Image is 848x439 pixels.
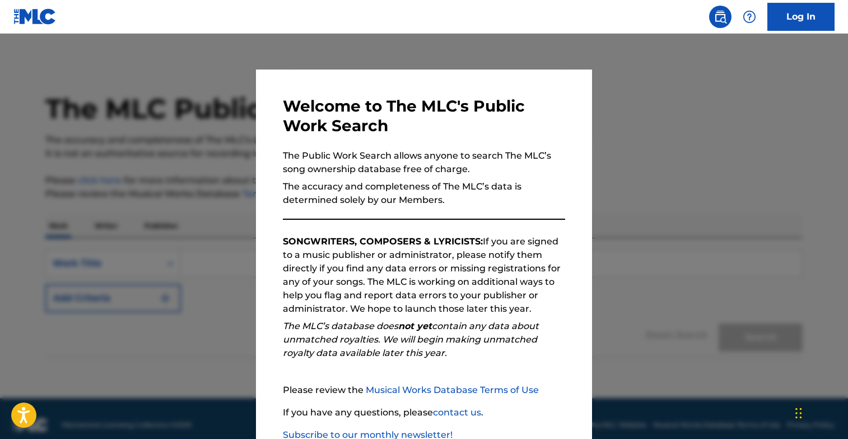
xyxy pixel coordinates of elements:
[366,385,539,395] a: Musical Works Database Terms of Use
[283,321,539,358] em: The MLC’s database does contain any data about unmatched royalties. We will begin making unmatche...
[283,149,565,176] p: The Public Work Search allows anyone to search The MLC’s song ownership database free of charge.
[283,236,483,247] strong: SONGWRITERS, COMPOSERS & LYRICISTS:
[283,180,565,207] p: The accuracy and completeness of The MLC’s data is determined solely by our Members.
[398,321,432,331] strong: not yet
[283,406,565,419] p: If you have any questions, please .
[283,383,565,397] p: Please review the
[738,6,761,28] div: Help
[795,396,802,430] div: Drag
[283,235,565,316] p: If you are signed to a music publisher or administrator, please notify them directly if you find ...
[709,6,731,28] a: Public Search
[714,10,727,24] img: search
[433,407,481,418] a: contact us
[743,10,756,24] img: help
[283,96,565,136] h3: Welcome to The MLC's Public Work Search
[767,3,835,31] a: Log In
[13,8,57,25] img: MLC Logo
[792,385,848,439] iframe: Chat Widget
